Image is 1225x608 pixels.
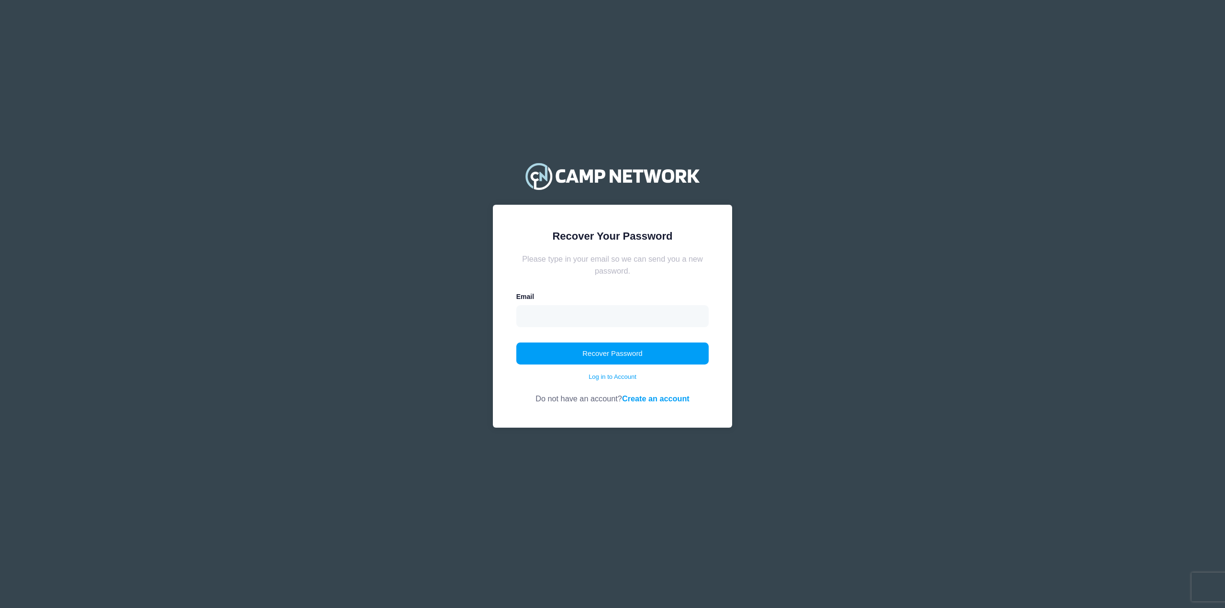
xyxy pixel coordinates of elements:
a: Log in to Account [589,372,636,382]
div: Please type in your email so we can send you a new password. [516,253,709,276]
a: Create an account [622,394,690,403]
label: Email [516,292,534,302]
img: Camp Network [521,157,704,195]
div: Do not have an account? [516,382,709,404]
div: Recover Your Password [516,228,709,244]
button: Recover Password [516,343,709,365]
